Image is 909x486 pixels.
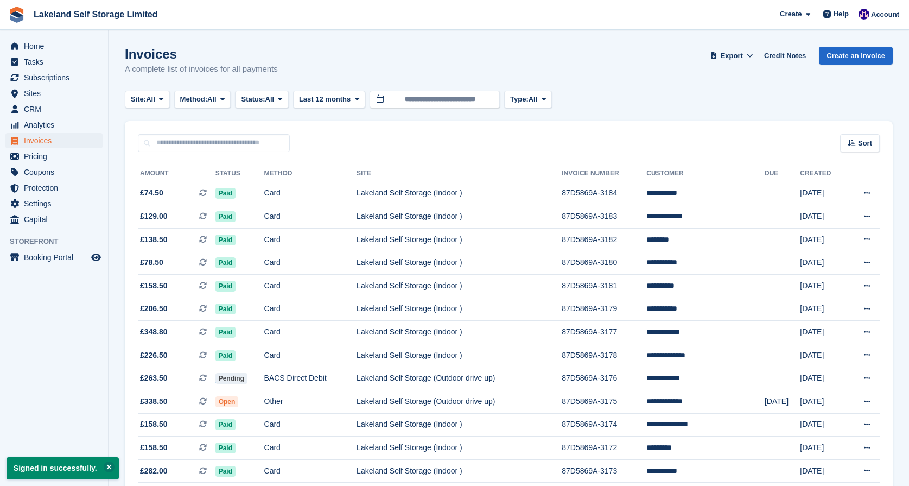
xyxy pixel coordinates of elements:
span: £263.50 [140,373,168,384]
a: menu [5,196,103,211]
span: Paid [215,327,236,338]
td: Lakeland Self Storage (Indoor ) [357,275,562,298]
td: [DATE] [800,275,846,298]
td: [DATE] [800,228,846,251]
a: Create an Invoice [819,47,893,65]
a: Lakeland Self Storage Limited [29,5,162,23]
td: 87D5869A-3183 [562,205,646,229]
td: Lakeland Self Storage (Indoor ) [357,321,562,344]
td: Lakeland Self Storage (Outdoor drive up) [357,367,562,390]
td: Card [264,275,357,298]
span: £129.00 [140,211,168,222]
span: Settings [24,196,89,211]
span: Paid [215,257,236,268]
span: All [529,94,538,105]
td: Lakeland Self Storage (Indoor ) [357,437,562,460]
span: £226.50 [140,350,168,361]
span: Open [215,396,239,407]
td: BACS Direct Debit [264,367,357,390]
span: Storefront [10,236,108,247]
td: Lakeland Self Storage (Indoor ) [357,344,562,367]
span: £158.50 [140,280,168,292]
button: Method: All [174,91,231,109]
span: Tasks [24,54,89,70]
td: [DATE] [800,182,846,205]
td: Lakeland Self Storage (Indoor ) [357,459,562,483]
td: 87D5869A-3173 [562,459,646,483]
a: menu [5,102,103,117]
td: 87D5869A-3181 [562,275,646,298]
a: Preview store [90,251,103,264]
span: Paid [215,188,236,199]
td: 87D5869A-3179 [562,298,646,321]
span: Export [721,51,743,61]
td: [DATE] [800,413,846,437]
p: Signed in successfully. [7,457,119,479]
span: £74.50 [140,187,163,199]
a: menu [5,165,103,180]
td: Other [264,390,357,414]
a: Credit Notes [760,47,810,65]
td: Lakeland Self Storage (Outdoor drive up) [357,390,562,414]
td: [DATE] [800,298,846,321]
td: [DATE] [800,367,846,390]
th: Status [215,165,264,182]
td: Card [264,182,357,205]
th: Method [264,165,357,182]
a: menu [5,54,103,70]
span: Method: [180,94,208,105]
td: Card [264,251,357,275]
span: Paid [215,281,236,292]
span: Subscriptions [24,70,89,85]
span: Capital [24,212,89,227]
span: Status: [241,94,265,105]
span: Paid [215,235,236,245]
span: Create [780,9,802,20]
th: Site [357,165,562,182]
td: [DATE] [800,205,846,229]
a: menu [5,117,103,132]
td: Card [264,459,357,483]
span: Invoices [24,133,89,148]
th: Customer [646,165,765,182]
span: All [207,94,217,105]
td: Lakeland Self Storage (Indoor ) [357,298,562,321]
span: Sites [24,86,89,101]
span: Paid [215,211,236,222]
span: Analytics [24,117,89,132]
span: Coupons [24,165,89,180]
td: 87D5869A-3184 [562,182,646,205]
a: menu [5,86,103,101]
span: Sort [858,138,872,149]
a: menu [5,149,103,164]
span: £206.50 [140,303,168,314]
th: Invoice Number [562,165,646,182]
td: [DATE] [800,459,846,483]
span: Paid [215,419,236,430]
button: Status: All [235,91,288,109]
a: menu [5,250,103,265]
span: Home [24,39,89,54]
span: £282.00 [140,465,168,477]
td: Card [264,413,357,437]
td: Lakeland Self Storage (Indoor ) [357,205,562,229]
h1: Invoices [125,47,278,61]
span: £348.80 [140,326,168,338]
span: £138.50 [140,234,168,245]
span: Help [834,9,849,20]
th: Due [765,165,800,182]
span: £158.50 [140,442,168,453]
td: 87D5869A-3176 [562,367,646,390]
span: Pricing [24,149,89,164]
td: 87D5869A-3180 [562,251,646,275]
button: Last 12 months [293,91,365,109]
span: Last 12 months [299,94,351,105]
span: Site: [131,94,146,105]
td: [DATE] [800,321,846,344]
td: 87D5869A-3175 [562,390,646,414]
button: Export [708,47,755,65]
p: A complete list of invoices for all payments [125,63,278,75]
span: Paid [215,304,236,314]
td: Card [264,321,357,344]
td: Card [264,344,357,367]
